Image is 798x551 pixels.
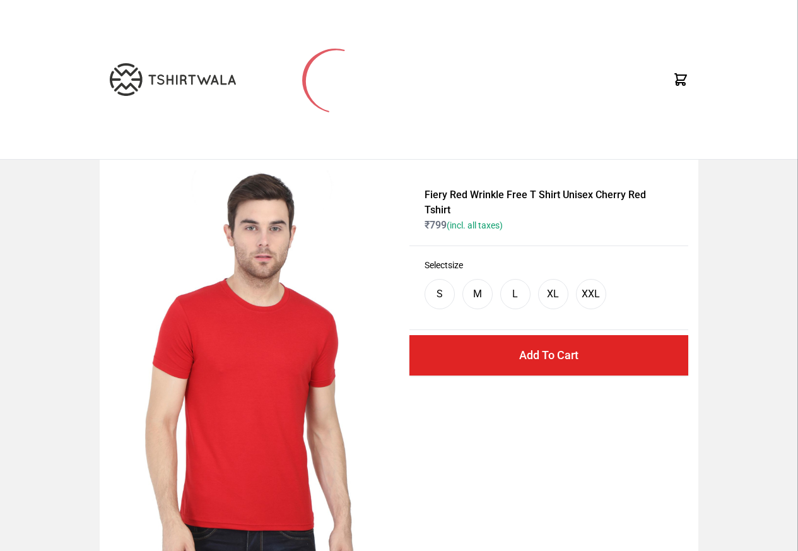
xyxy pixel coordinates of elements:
[582,287,600,302] div: XXL
[425,219,503,231] span: ₹ 799
[425,259,673,271] h3: Select size
[473,287,482,302] div: M
[425,187,673,218] h1: Fiery Red Wrinkle Free T Shirt Unisex Cherry Red Tshirt
[409,335,688,376] button: Add To Cart
[512,287,518,302] div: L
[110,63,236,96] img: TW-LOGO-400-104.png
[547,287,559,302] div: XL
[447,220,503,230] span: (incl. all taxes)
[437,287,443,302] div: S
